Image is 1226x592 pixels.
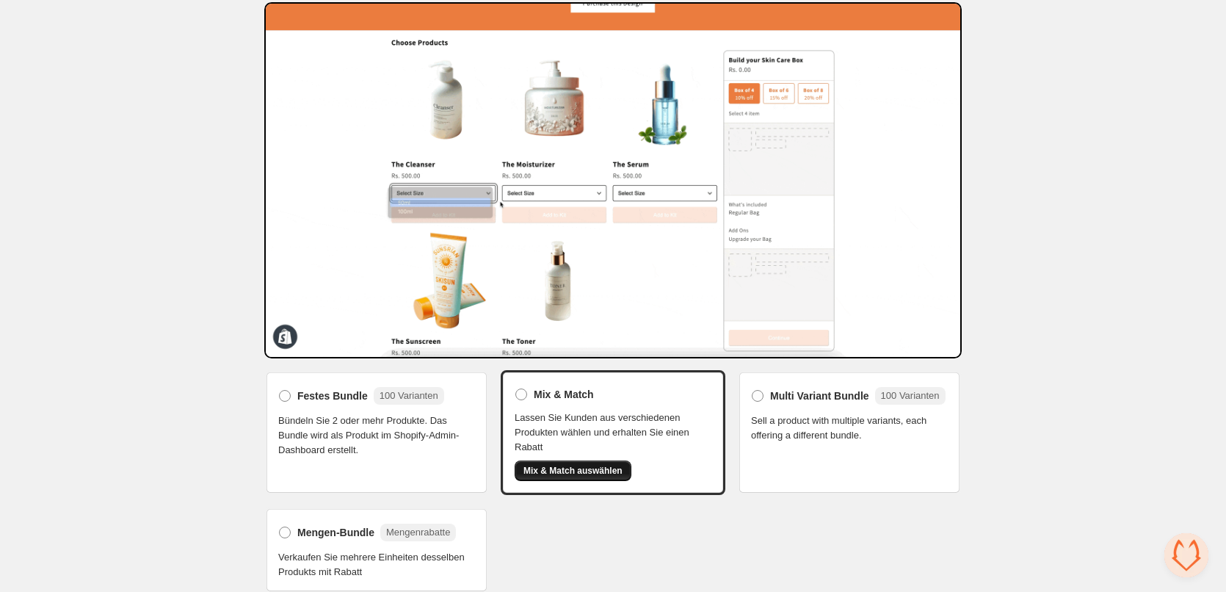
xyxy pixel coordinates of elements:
span: Bündeln Sie 2 oder mehr Produkte. Das Bundle wird als Produkt im Shopify-Admin-Dashboard erstellt. [278,414,475,458]
span: 100 Varianten [380,390,438,401]
span: Mengenrabatte [386,527,450,538]
span: Festes Bundle [297,389,368,403]
span: Sell a product with multiple variants, each offering a different bundle. [751,414,948,443]
span: 100 Varianten [881,390,940,401]
div: Chat öffnen [1164,533,1208,577]
span: Multi Variant Bundle [770,389,869,403]
span: Lassen Sie Kunden aus verschiedenen Produkten wählen und erhalten Sie einen Rabatt [515,411,711,455]
span: Verkaufen Sie mehrere Einheiten desselben Produkts mit Rabatt [278,550,475,580]
span: Mix & Match auswählen [523,465,623,477]
span: Mix & Match [534,387,594,402]
img: Bundle Preview [264,2,962,358]
button: Mix & Match auswählen [515,461,631,481]
span: Mengen-Bundle [297,525,374,540]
